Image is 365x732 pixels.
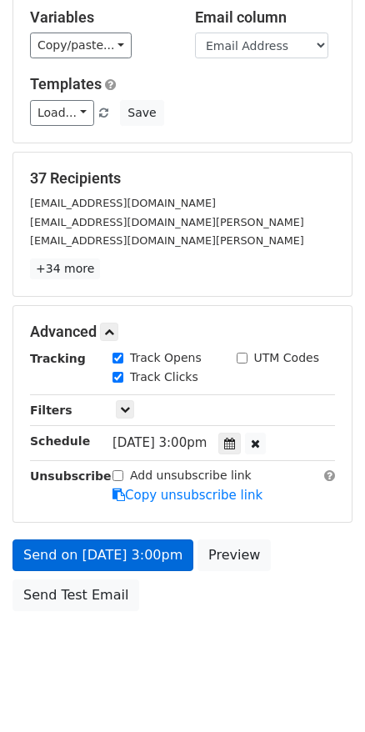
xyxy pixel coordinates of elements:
h5: Advanced [30,323,335,341]
iframe: Chat Widget [282,652,365,732]
label: Track Opens [130,349,202,367]
a: Send Test Email [12,579,139,611]
h5: Variables [30,8,170,27]
a: Copy/paste... [30,33,132,58]
strong: Schedule [30,434,90,448]
small: [EMAIL_ADDRESS][DOMAIN_NAME][PERSON_NAME] [30,216,304,228]
h5: Email column [195,8,335,27]
strong: Unsubscribe [30,469,112,483]
a: Templates [30,75,102,93]
label: Add unsubscribe link [130,467,252,484]
span: [DATE] 3:00pm [112,435,207,450]
a: Load... [30,100,94,126]
a: Preview [197,539,271,571]
h5: 37 Recipients [30,169,335,188]
a: +34 more [30,258,100,279]
label: Track Clicks [130,369,198,386]
small: [EMAIL_ADDRESS][DOMAIN_NAME][PERSON_NAME] [30,234,304,247]
strong: Tracking [30,352,86,365]
button: Save [120,100,163,126]
a: Send on [DATE] 3:00pm [12,539,193,571]
strong: Filters [30,404,72,417]
label: UTM Codes [254,349,319,367]
small: [EMAIL_ADDRESS][DOMAIN_NAME] [30,197,216,209]
a: Copy unsubscribe link [112,488,262,503]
